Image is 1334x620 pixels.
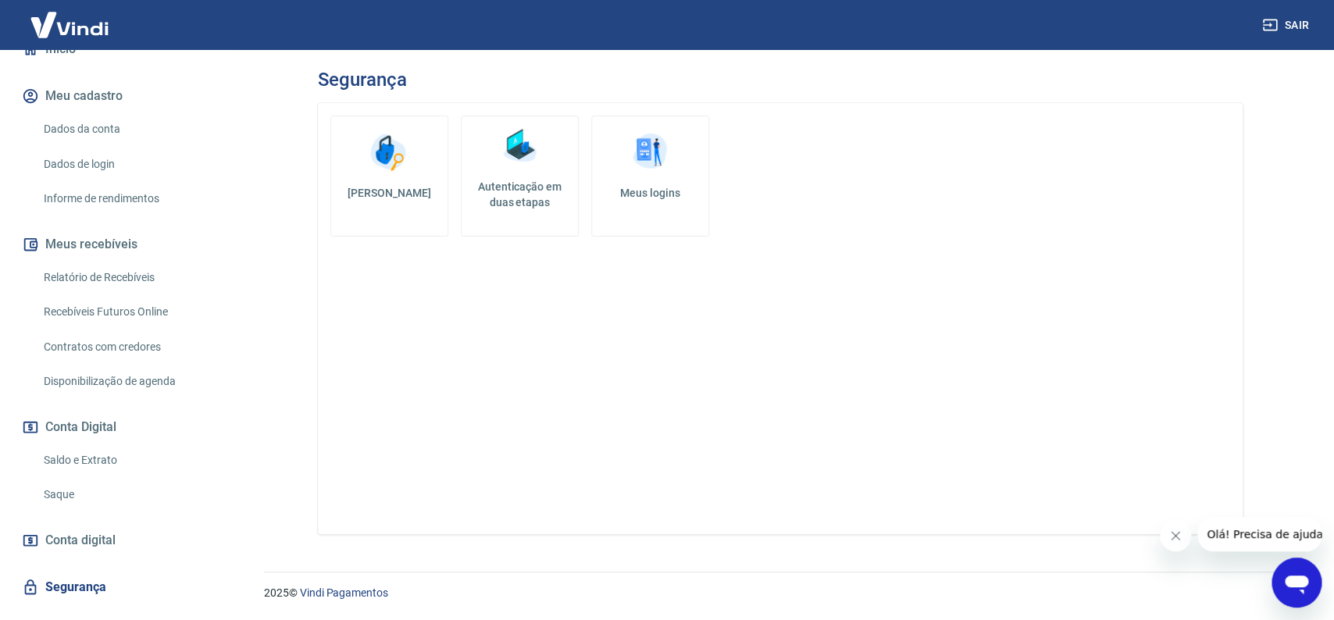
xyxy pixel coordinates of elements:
[300,586,388,599] a: Vindi Pagamentos
[605,185,696,201] h5: Meus logins
[330,116,448,237] a: [PERSON_NAME]
[37,183,215,215] a: Informe de rendimentos
[1272,558,1322,608] iframe: Botão para abrir a janela de mensagens
[37,331,215,363] a: Contratos com credores
[344,185,435,201] h5: [PERSON_NAME]
[19,227,215,262] button: Meus recebíveis
[37,296,215,328] a: Recebíveis Futuros Online
[45,529,116,551] span: Conta digital
[19,523,215,558] a: Conta digital
[366,129,412,176] img: Alterar senha
[1160,520,1191,551] iframe: Fechar mensagem
[1259,11,1315,40] button: Sair
[1197,517,1322,551] iframe: Mensagem da empresa
[37,365,215,397] a: Disponibilização de agenda
[496,123,543,169] img: Autenticação em duas etapas
[626,129,673,176] img: Meus logins
[37,262,215,294] a: Relatório de Recebíveis
[37,113,215,145] a: Dados da conta
[19,410,215,444] button: Conta Digital
[9,11,131,23] span: Olá! Precisa de ajuda?
[591,116,709,237] a: Meus logins
[37,148,215,180] a: Dados de login
[37,479,215,511] a: Saque
[19,570,215,604] a: Segurança
[264,585,1297,601] p: 2025 ©
[37,444,215,476] a: Saldo e Extrato
[19,1,120,48] img: Vindi
[468,179,572,210] h5: Autenticação em duas etapas
[461,116,579,237] a: Autenticação em duas etapas
[318,69,406,91] h3: Segurança
[19,79,215,113] button: Meu cadastro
